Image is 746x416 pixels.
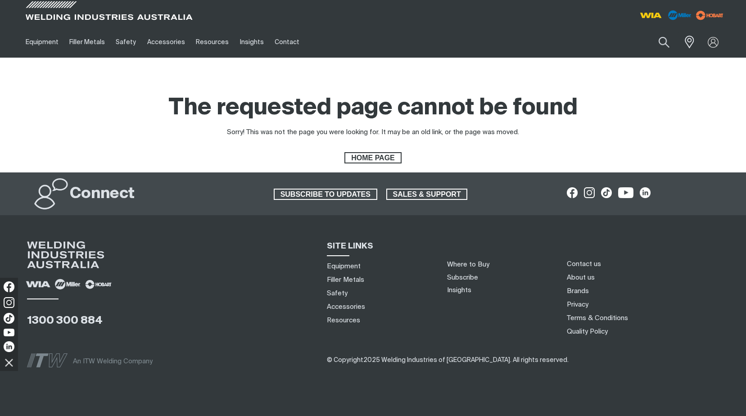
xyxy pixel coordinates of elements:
img: hide socials [1,355,17,370]
nav: Sitemap [324,259,436,327]
a: Safety [110,27,141,58]
a: Resources [327,316,360,325]
a: SUBSCRIBE TO UPDATES [274,189,377,200]
a: Resources [190,27,234,58]
a: Privacy [567,300,588,309]
a: Contact [269,27,305,58]
input: Product name or item number... [637,32,679,53]
span: An ITW Welding Company [73,358,153,365]
img: Facebook [4,281,14,292]
a: SALES & SUPPORT [386,189,468,200]
a: Brands [567,286,589,296]
a: Contact us [567,259,601,269]
span: SUBSCRIBE TO UPDATES [275,189,376,200]
a: Subscribe [447,274,478,281]
div: Sorry! This was not the page you were looking for. It may be an old link, or the page was moved. [227,127,519,138]
a: About us [567,273,595,282]
nav: Main [20,27,550,58]
h2: Connect [70,184,135,204]
a: Safety [327,289,348,298]
img: LinkedIn [4,341,14,352]
button: Search products [649,32,679,53]
a: Equipment [20,27,64,58]
a: Terms & Conditions [567,313,628,323]
span: SITE LINKS [327,242,373,250]
a: 1300 300 884 [27,315,103,326]
span: HOME PAGE [345,152,400,164]
span: © Copyright 2025 Welding Industries of [GEOGRAPHIC_DATA] . All rights reserved. [327,357,569,363]
img: TikTok [4,313,14,324]
a: Quality Policy [567,327,608,336]
img: miller [693,9,726,22]
a: Filler Metals [327,275,364,285]
a: HOME PAGE [344,152,401,164]
span: SALES & SUPPORT [387,189,467,200]
a: Where to Buy [447,261,489,268]
a: Accessories [142,27,190,58]
span: ​​​​​​​​​​​​​​​​​​ ​​​​​​ [327,357,569,363]
a: Equipment [327,262,361,271]
a: Filler Metals [64,27,110,58]
img: YouTube [4,329,14,336]
a: Insights [234,27,269,58]
img: Instagram [4,297,14,308]
h1: The requested page cannot be found [168,94,578,123]
a: Accessories [327,302,365,312]
nav: Footer [564,257,736,338]
a: Insights [447,287,471,294]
